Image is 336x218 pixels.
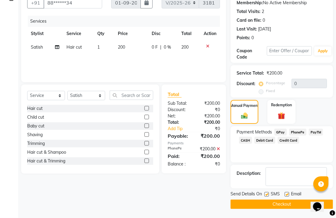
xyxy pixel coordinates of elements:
[199,126,225,132] div: ₹0
[178,27,200,40] th: Total
[194,146,225,152] div: ₹200.00
[194,119,225,126] div: ₹200.00
[254,137,275,144] span: Debit Card
[168,91,182,98] span: Total
[31,44,43,50] span: Satish
[237,81,255,87] div: Discount:
[276,111,287,120] img: _gift.svg
[239,112,250,120] img: _cash.svg
[271,191,280,198] span: SMS
[148,27,178,40] th: Disc
[237,17,261,24] div: Card on file:
[163,146,194,152] div: PhonePe
[231,191,262,198] span: Send Details On
[314,46,331,56] button: Apply
[114,27,148,40] th: Price
[266,80,285,86] label: Percentage
[237,35,250,41] div: Points:
[28,16,225,27] div: Services
[168,141,220,146] div: Payments
[291,191,301,198] span: Email
[200,27,220,40] th: Action
[266,88,275,94] label: Fixed
[66,44,82,50] span: Hair cut
[27,149,66,155] div: Hair cut & Shampoo
[262,8,264,15] div: 2
[194,161,225,167] div: ₹0
[27,114,44,120] div: Child cut
[237,70,264,76] div: Service Total:
[97,44,100,50] span: 1
[239,137,252,144] span: CASH
[27,132,43,138] div: Shaving
[27,123,44,129] div: Baby cut
[164,44,171,50] span: 0 %
[274,129,287,136] span: GPay
[163,119,194,126] div: Total:
[278,137,299,144] span: Credit Card
[267,70,282,76] div: ₹200.00
[194,100,225,107] div: ₹200.00
[311,194,330,212] iframe: chat widget
[237,170,261,177] div: Description:
[230,103,259,108] label: Manual Payment
[194,152,225,160] div: ₹200.00
[237,8,260,15] div: Total Visits:
[289,129,306,136] span: PhonePe
[258,26,271,32] div: [DATE]
[163,107,194,113] div: Discount:
[194,113,225,119] div: ₹200.00
[163,100,194,107] div: Sub Total:
[194,107,225,113] div: ₹0
[194,132,225,139] div: ₹200.00
[27,27,63,40] th: Stylist
[237,129,272,135] span: Payment Methods
[63,27,94,40] th: Service
[181,44,189,50] span: 200
[27,140,45,147] div: Trimming
[309,129,323,136] span: PayTM
[271,102,292,108] label: Redemption
[163,126,199,132] a: Add Tip
[118,44,125,50] span: 200
[163,152,194,160] div: Paid:
[163,113,194,119] div: Net:
[237,26,257,32] div: Last Visit:
[152,44,158,50] span: 0 F
[163,161,194,167] div: Balance :
[94,27,114,40] th: Qty
[231,200,333,209] button: Checkout
[237,48,267,60] div: Coupon Code
[263,17,265,24] div: 0
[27,158,65,164] div: Hair cut & Trimming
[267,46,312,56] input: Enter Offer / Coupon Code
[251,35,254,41] div: 0
[27,105,43,112] div: Hair cut
[163,132,194,139] div: Payable:
[160,44,162,50] span: |
[110,91,153,100] input: Search or Scan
